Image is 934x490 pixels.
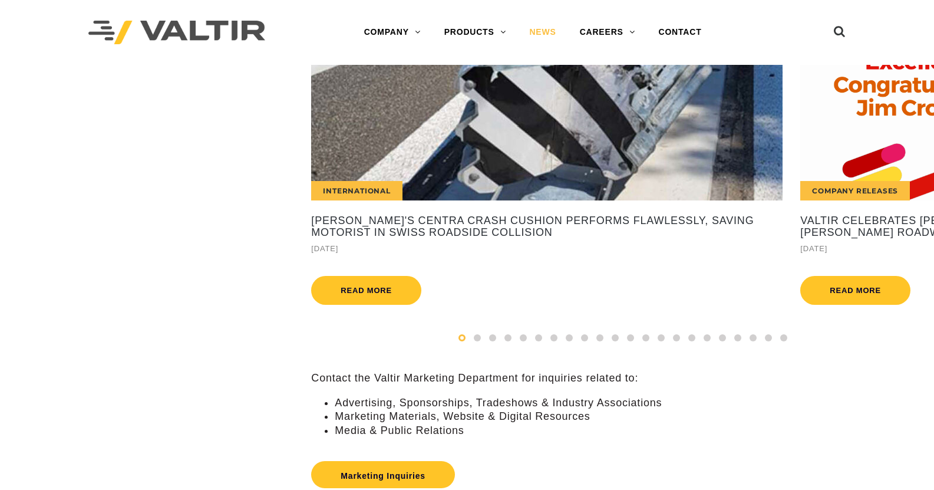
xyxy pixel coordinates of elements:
[335,396,934,410] li: Advertising, Sponsorships, Tradeshows & Industry Associations
[88,21,265,45] img: Valtir
[647,21,714,44] a: CONTACT
[311,371,934,385] p: Contact the Valtir Marketing Department for inquiries related to:
[568,21,647,44] a: CAREERS
[800,181,910,200] div: Company Releases
[517,21,567,44] a: NEWS
[433,21,518,44] a: PRODUCTS
[311,461,455,488] a: Marketing Inquiries
[311,65,783,200] a: International
[352,21,433,44] a: COMPANY
[311,181,402,200] div: International
[335,424,934,438] li: Media & Public Relations
[800,276,910,305] a: Read more
[311,276,421,305] a: Read more
[335,410,934,423] li: Marketing Materials, Website & Digital Resources
[311,215,783,239] a: [PERSON_NAME]'s CENTRA Crash Cushion Performs Flawlessly, Saving Motorist in Swiss Roadside Colli...
[311,242,783,255] div: [DATE]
